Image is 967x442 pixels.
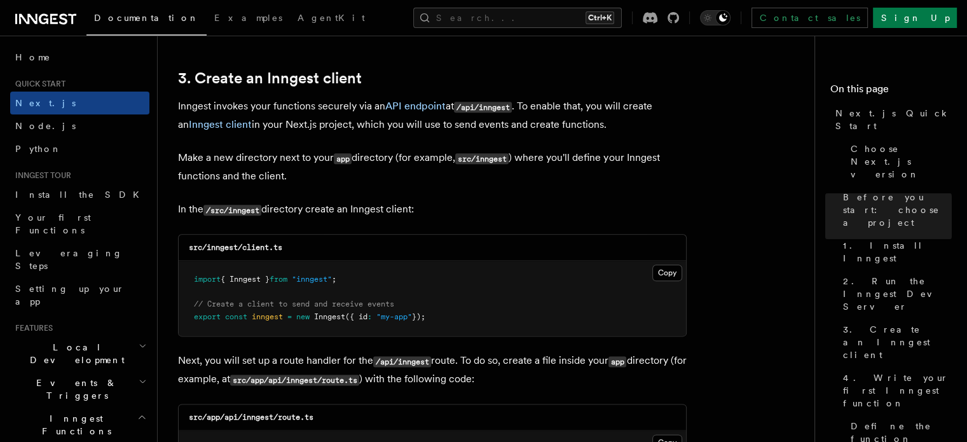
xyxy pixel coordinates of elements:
[10,277,149,313] a: Setting up your app
[178,149,687,185] p: Make a new directory next to your directory (for example, ) where you'll define your Inngest func...
[10,92,149,114] a: Next.js
[843,239,952,265] span: 1. Install Inngest
[194,275,221,284] span: import
[843,275,952,313] span: 2. Run the Inngest Dev Server
[10,336,149,371] button: Local Development
[332,275,336,284] span: ;
[292,275,332,284] span: "inngest"
[10,183,149,206] a: Install the SDK
[412,312,425,321] span: });
[10,137,149,160] a: Python
[700,10,730,25] button: Toggle dark mode
[851,142,952,181] span: Choose Next.js version
[15,98,76,108] span: Next.js
[221,275,270,284] span: { Inngest }
[838,234,952,270] a: 1. Install Inngest
[252,312,283,321] span: inngest
[751,8,868,28] a: Contact sales
[178,97,687,134] p: Inngest invokes your functions securely via an at . To enable that, you will create an in your Ne...
[189,118,252,130] a: Inngest client
[94,13,199,23] span: Documentation
[10,371,149,407] button: Events & Triggers
[214,13,282,23] span: Examples
[10,376,139,402] span: Events & Triggers
[270,275,287,284] span: from
[287,312,292,321] span: =
[290,4,373,34] a: AgentKit
[178,352,687,389] p: Next, you will set up a route handler for the route. To do so, create a file inside your director...
[334,153,352,164] code: app
[10,170,71,181] span: Inngest tour
[846,137,952,186] a: Choose Next.js version
[830,102,952,137] a: Next.js Quick Start
[15,212,91,235] span: Your first Functions
[230,375,359,385] code: src/app/api/inngest/route.ts
[10,412,137,438] span: Inngest Functions
[838,366,952,415] a: 4. Write your first Inngest function
[207,4,290,34] a: Examples
[194,312,221,321] span: export
[178,69,362,87] a: 3. Create an Inngest client
[194,300,394,308] span: // Create a client to send and receive events
[455,153,509,164] code: src/inngest
[189,413,313,422] code: src/app/api/inngest/route.ts
[10,242,149,277] a: Leveraging Steps
[15,248,123,271] span: Leveraging Steps
[454,102,512,113] code: /api/inngest
[314,312,345,321] span: Inngest
[873,8,957,28] a: Sign Up
[15,121,76,131] span: Node.js
[189,243,282,252] code: src/inngest/client.ts
[413,8,622,28] button: Search...Ctrl+K
[385,100,446,112] a: API endpoint
[367,312,372,321] span: :
[15,190,147,200] span: Install the SDK
[15,284,125,307] span: Setting up your app
[838,318,952,366] a: 3. Create an Inngest client
[225,312,247,321] span: const
[86,4,207,36] a: Documentation
[838,270,952,318] a: 2. Run the Inngest Dev Server
[10,46,149,69] a: Home
[345,312,367,321] span: ({ id
[652,265,682,281] button: Copy
[843,371,952,410] span: 4. Write your first Inngest function
[10,341,139,366] span: Local Development
[298,13,365,23] span: AgentKit
[843,323,952,361] span: 3. Create an Inngest client
[843,191,952,229] span: Before you start: choose a project
[10,323,53,333] span: Features
[203,205,261,216] code: /src/inngest
[178,200,687,219] p: In the directory create an Inngest client:
[10,114,149,137] a: Node.js
[373,356,431,367] code: /api/inngest
[830,81,952,102] h4: On this page
[15,144,62,154] span: Python
[376,312,412,321] span: "my-app"
[838,186,952,234] a: Before you start: choose a project
[296,312,310,321] span: new
[608,356,626,367] code: app
[15,51,51,64] span: Home
[586,11,614,24] kbd: Ctrl+K
[10,79,65,89] span: Quick start
[835,107,952,132] span: Next.js Quick Start
[10,206,149,242] a: Your first Functions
